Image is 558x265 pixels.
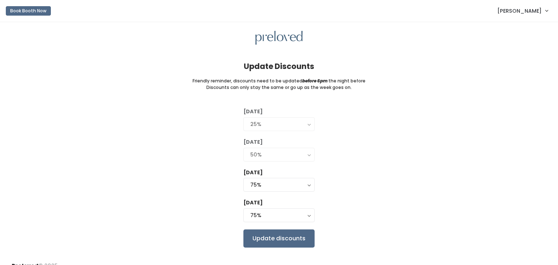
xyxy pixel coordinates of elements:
[497,7,542,15] span: [PERSON_NAME]
[250,211,308,219] div: 75%
[255,31,303,45] img: preloved logo
[243,169,263,176] label: [DATE]
[243,117,315,131] button: 25%
[244,62,314,70] h4: Update Discounts
[302,78,328,84] i: before 6pm
[250,151,308,159] div: 50%
[490,3,555,19] a: [PERSON_NAME]
[243,178,315,192] button: 75%
[243,138,263,146] label: [DATE]
[206,84,352,91] small: Discounts can only stay the same or go up as the week goes on.
[243,148,315,162] button: 50%
[6,3,51,19] a: Book Booth Now
[250,181,308,189] div: 75%
[243,208,315,222] button: 75%
[250,120,308,128] div: 25%
[243,199,263,207] label: [DATE]
[243,229,315,248] input: Update discounts
[193,78,365,84] small: Friendly reminder, discounts need to be updated the night before
[6,6,51,16] button: Book Booth Now
[243,108,263,115] label: [DATE]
